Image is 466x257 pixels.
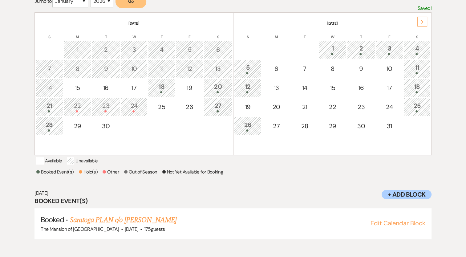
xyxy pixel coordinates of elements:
div: 13 [265,83,287,92]
div: 17 [124,83,144,92]
div: 13 [207,64,229,73]
div: 21 [294,102,315,112]
th: S [403,27,431,40]
div: 14 [39,83,59,92]
div: 5 [237,63,258,74]
div: 28 [294,121,315,131]
div: 6 [265,64,287,73]
span: [DATE] [125,226,138,232]
div: 18 [152,82,172,93]
th: M [64,27,91,40]
div: 27 [265,121,287,131]
div: 1 [322,44,343,55]
div: 10 [124,64,144,73]
p: Saved! [418,4,432,12]
div: 4 [152,45,172,54]
div: 19 [237,102,258,112]
p: Booked Event(s) [36,168,74,176]
div: 2 [95,45,116,54]
th: S [204,27,232,40]
div: 6 [207,45,229,54]
div: 10 [379,64,399,73]
div: 25 [152,102,172,112]
div: 20 [207,82,229,93]
div: 11 [407,63,427,74]
div: 25 [407,101,427,112]
div: 28 [39,120,59,132]
div: 27 [207,101,229,112]
th: M [262,27,290,40]
div: 21 [39,101,59,112]
th: F [176,27,203,40]
th: F [376,27,403,40]
div: 1 [67,45,88,54]
th: T [92,27,120,40]
div: 9 [95,64,116,73]
div: 16 [351,83,372,92]
button: Edit Calendar Block [371,220,425,226]
button: + Add Block [382,190,432,199]
div: 3 [379,44,399,55]
div: 4 [407,44,427,55]
th: S [35,27,63,40]
h3: Booked Event(s) [34,197,432,205]
div: 20 [265,102,287,112]
div: 15 [322,83,343,92]
th: W [319,27,346,40]
h6: [DATE] [34,190,432,197]
div: 26 [179,102,200,112]
div: 9 [351,64,372,73]
div: 29 [322,121,343,131]
div: 2 [351,44,372,55]
div: 7 [294,64,315,73]
div: 19 [179,83,200,92]
div: 22 [67,101,88,112]
div: 3 [124,45,144,54]
th: S [234,27,262,40]
div: 12 [179,64,200,73]
div: 8 [67,64,88,73]
div: 18 [407,82,427,93]
div: 24 [124,101,144,112]
th: T [148,27,175,40]
th: [DATE] [234,13,431,26]
p: Hold(s) [79,168,98,176]
p: Not Yet Available for Booking [162,168,223,176]
div: 5 [179,45,200,54]
div: 17 [379,83,399,92]
div: 22 [322,102,343,112]
div: 7 [39,64,59,73]
th: T [291,27,318,40]
p: Unavailable [67,157,98,165]
div: 15 [67,83,88,92]
div: 24 [379,102,399,112]
div: 14 [294,83,315,92]
th: T [347,27,375,40]
div: 23 [351,102,372,112]
span: Booked [41,215,64,224]
div: 29 [67,121,88,131]
a: Saratoga PLAN c/o [PERSON_NAME] [70,214,176,226]
div: 23 [95,101,116,112]
div: 11 [152,64,172,73]
div: 16 [95,83,116,92]
span: The Mansion of [GEOGRAPHIC_DATA] [41,226,119,232]
div: 8 [322,64,343,73]
div: 31 [379,121,399,131]
p: Available [36,157,62,165]
p: Out of Season [124,168,157,176]
div: 12 [237,82,258,93]
div: 26 [237,120,258,132]
p: Other [103,168,119,176]
span: 175 guests [144,226,165,232]
th: [DATE] [35,13,232,26]
th: W [121,27,148,40]
div: 30 [95,121,116,131]
div: 30 [351,121,372,131]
